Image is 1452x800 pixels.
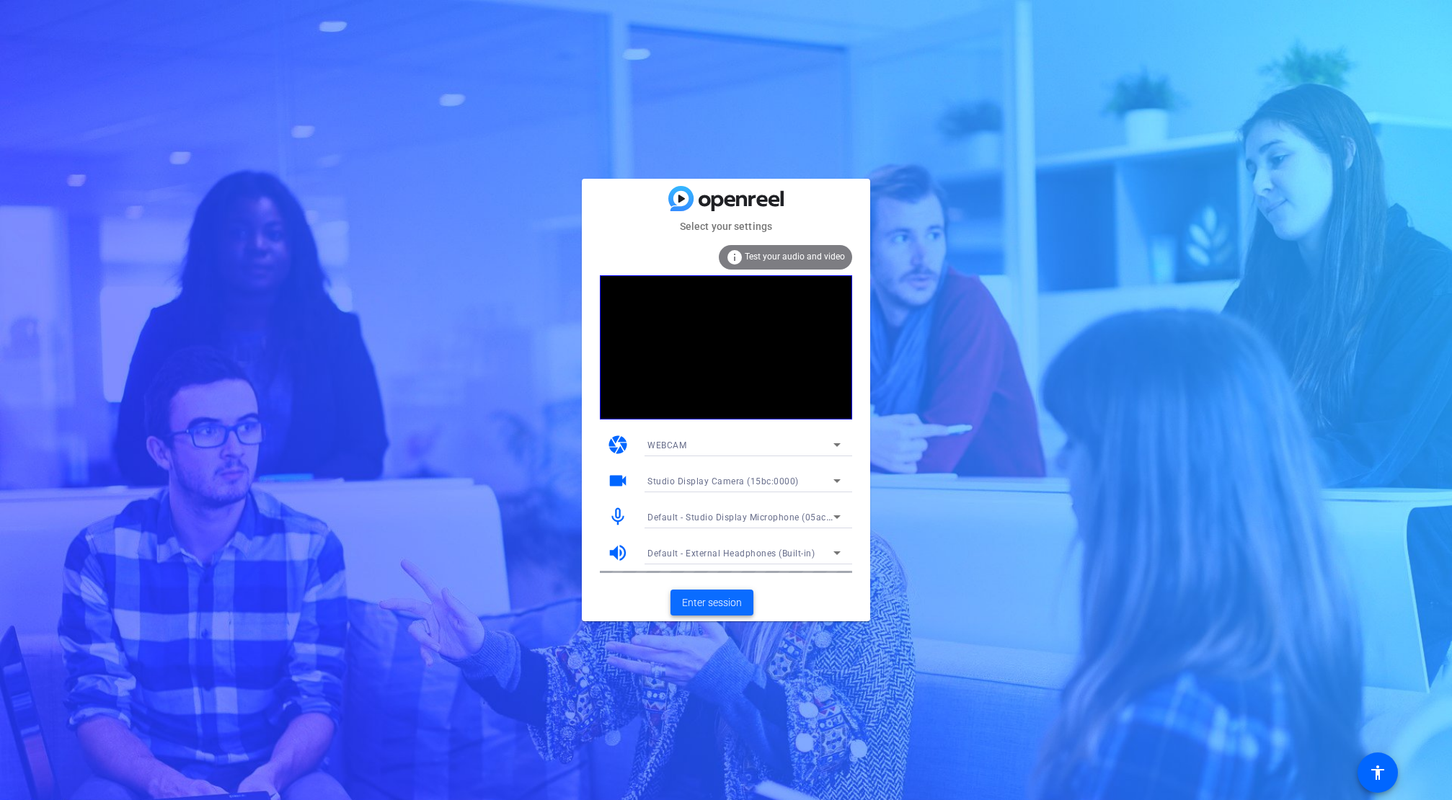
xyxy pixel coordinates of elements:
[607,506,629,528] mat-icon: mic_none
[647,476,799,486] span: Studio Display Camera (15bc:0000)
[670,590,753,615] button: Enter session
[582,218,870,234] mat-card-subtitle: Select your settings
[607,434,629,455] mat-icon: camera
[647,440,686,450] span: WEBCAM
[607,542,629,564] mat-icon: volume_up
[647,511,854,523] span: Default - Studio Display Microphone (05ac:1114)
[1369,764,1386,781] mat-icon: accessibility
[745,252,845,262] span: Test your audio and video
[726,249,743,266] mat-icon: info
[668,186,784,211] img: blue-gradient.svg
[607,470,629,492] mat-icon: videocam
[647,548,815,559] span: Default - External Headphones (Built-in)
[682,595,742,610] span: Enter session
